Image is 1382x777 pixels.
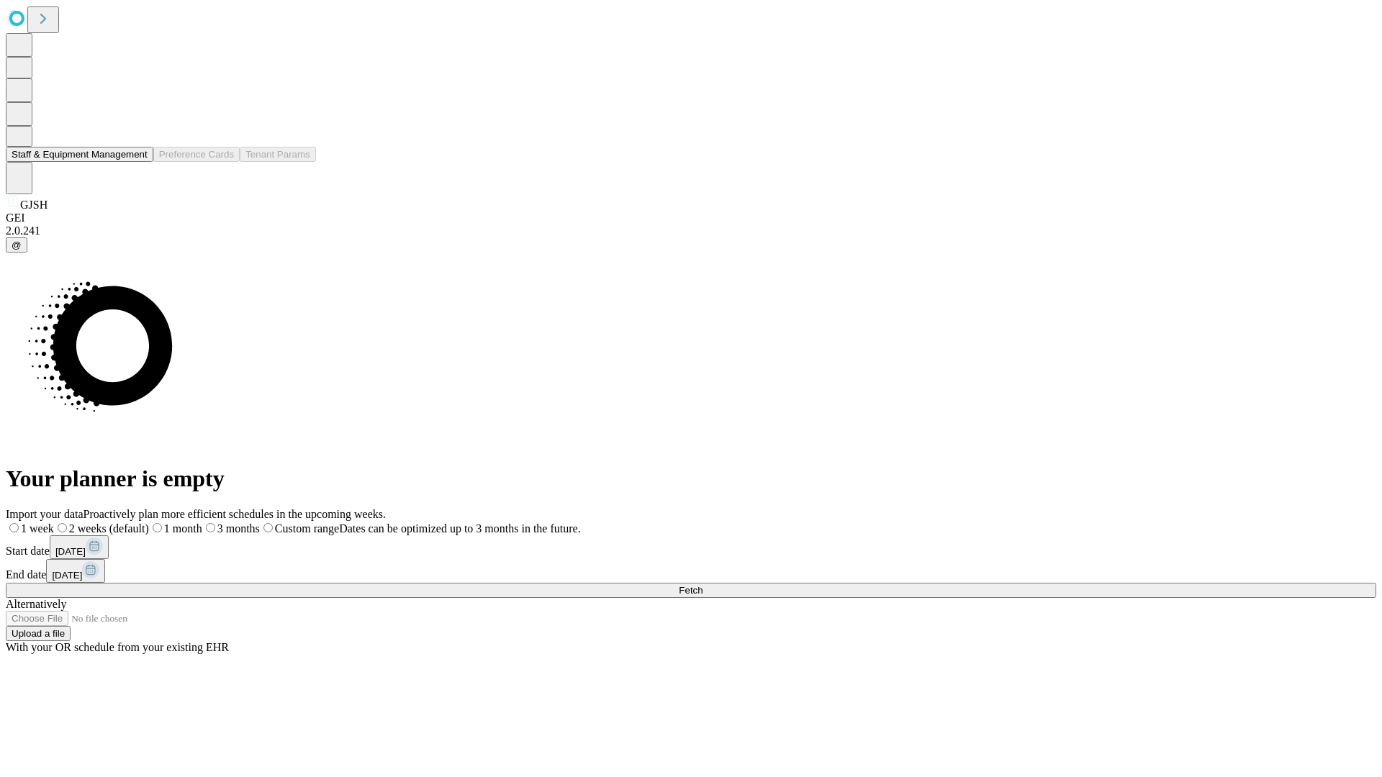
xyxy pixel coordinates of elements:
button: Preference Cards [153,147,240,162]
span: Dates can be optimized up to 3 months in the future. [339,522,580,535]
span: @ [12,240,22,250]
span: 2 weeks (default) [69,522,149,535]
span: Fetch [679,585,703,596]
span: With your OR schedule from your existing EHR [6,641,229,653]
span: Proactively plan more efficient schedules in the upcoming weeks. [83,508,386,520]
button: @ [6,237,27,253]
span: 1 week [21,522,54,535]
span: [DATE] [55,546,86,557]
input: 2 weeks (default) [58,523,67,532]
span: [DATE] [52,570,82,581]
span: Import your data [6,508,83,520]
h1: Your planner is empty [6,465,1376,492]
button: Tenant Params [240,147,316,162]
button: [DATE] [46,559,105,583]
div: End date [6,559,1376,583]
span: GJSH [20,199,48,211]
input: 1 month [153,523,162,532]
div: GEI [6,212,1376,224]
span: 1 month [164,522,202,535]
button: Staff & Equipment Management [6,147,153,162]
button: [DATE] [50,535,109,559]
input: 1 week [9,523,19,532]
button: Fetch [6,583,1376,598]
button: Upload a file [6,626,71,641]
span: Alternatively [6,598,66,610]
span: 3 months [217,522,260,535]
div: 2.0.241 [6,224,1376,237]
input: Custom rangeDates can be optimized up to 3 months in the future. [263,523,273,532]
div: Start date [6,535,1376,559]
span: Custom range [275,522,339,535]
input: 3 months [206,523,215,532]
